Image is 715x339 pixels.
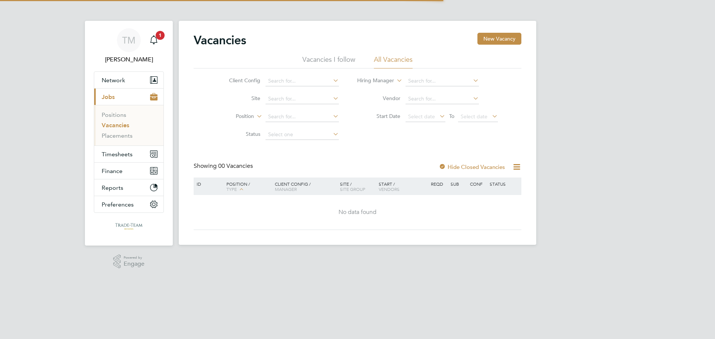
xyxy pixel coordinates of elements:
input: Search for... [406,76,479,86]
label: Site [217,95,260,102]
div: Reqd [429,178,448,190]
span: Site Group [340,186,365,192]
div: ID [195,178,221,190]
span: Reports [102,184,123,191]
a: Powered byEngage [113,255,145,269]
label: Client Config [217,77,260,84]
span: Preferences [102,201,134,208]
span: 1 [156,31,165,40]
span: Powered by [124,255,144,261]
span: 00 Vacancies [218,162,253,170]
input: Search for... [266,94,339,104]
button: Finance [94,163,163,179]
div: Position / [221,178,273,196]
label: Hiring Manager [351,77,394,84]
input: Search for... [266,76,339,86]
button: Reports [94,179,163,196]
li: All Vacancies [374,55,413,68]
li: Vacancies I follow [302,55,355,68]
a: TM[PERSON_NAME] [94,28,164,64]
label: Hide Closed Vacancies [439,163,505,170]
a: 1 [146,28,161,52]
h2: Vacancies [194,33,246,48]
div: Client Config / [273,178,338,195]
button: Jobs [94,89,163,105]
input: Select one [266,129,339,140]
span: Select date [408,113,435,120]
span: Jobs [102,93,115,100]
button: Timesheets [94,146,163,162]
button: Preferences [94,196,163,212]
div: Start / [377,178,429,195]
span: Tom McNair [94,55,164,64]
div: Showing [194,162,254,170]
button: Network [94,72,163,88]
span: Manager [275,186,297,192]
span: Timesheets [102,151,133,158]
div: No data found [195,208,520,216]
span: Select date [461,113,487,120]
span: Vendors [379,186,400,192]
input: Search for... [266,112,339,122]
a: Vacancies [102,122,129,129]
label: Position [211,113,254,120]
input: Search for... [406,94,479,104]
a: Go to home page [94,220,164,232]
a: Positions [102,111,126,118]
nav: Main navigation [85,21,173,246]
label: Vendor [357,95,400,102]
span: TM [122,35,136,45]
span: Finance [102,167,123,175]
div: Status [488,178,520,190]
a: Placements [102,132,133,139]
div: Site / [338,178,377,195]
span: To [447,111,457,121]
span: Network [102,77,125,84]
div: Conf [468,178,487,190]
span: Type [226,186,237,192]
div: Jobs [94,105,163,145]
img: tradeteamrec-logo-retina.png [113,220,144,232]
label: Start Date [357,113,400,119]
div: Sub [449,178,468,190]
span: Engage [124,261,144,267]
label: Status [217,131,260,137]
button: New Vacancy [477,33,521,45]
